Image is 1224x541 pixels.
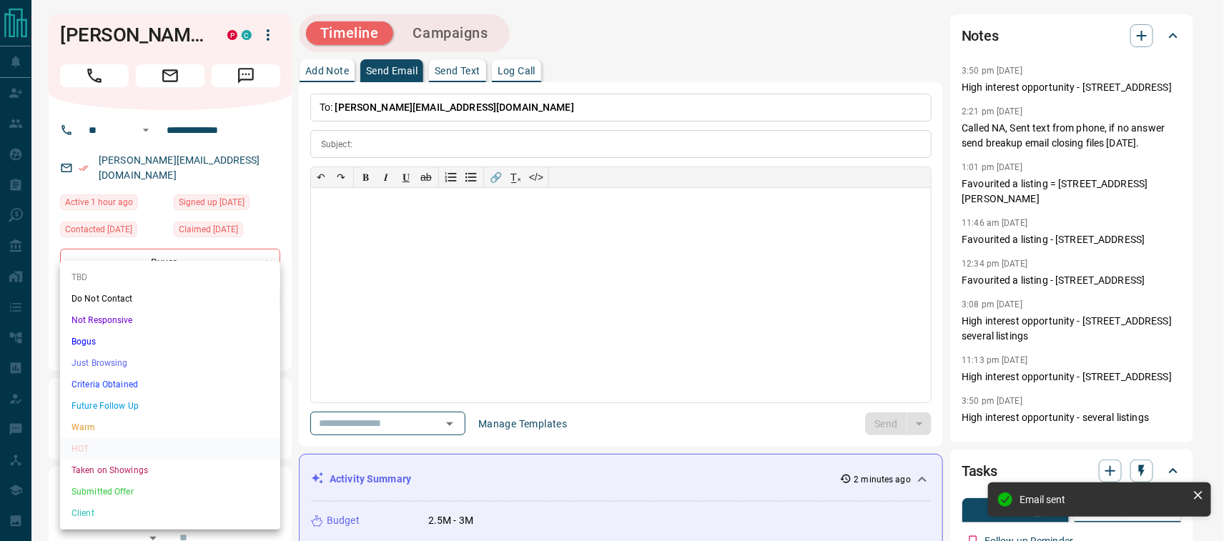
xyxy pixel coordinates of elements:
li: Future Follow Up [60,395,280,417]
li: Warm [60,417,280,438]
li: Submitted Offer [60,481,280,502]
li: TBD [60,267,280,288]
li: Taken on Showings [60,460,280,481]
li: Bogus [60,331,280,352]
li: Criteria Obtained [60,374,280,395]
li: Just Browsing [60,352,280,374]
li: Not Responsive [60,309,280,331]
li: Do Not Contact [60,288,280,309]
li: Client [60,502,280,524]
div: Email sent [1020,494,1187,505]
